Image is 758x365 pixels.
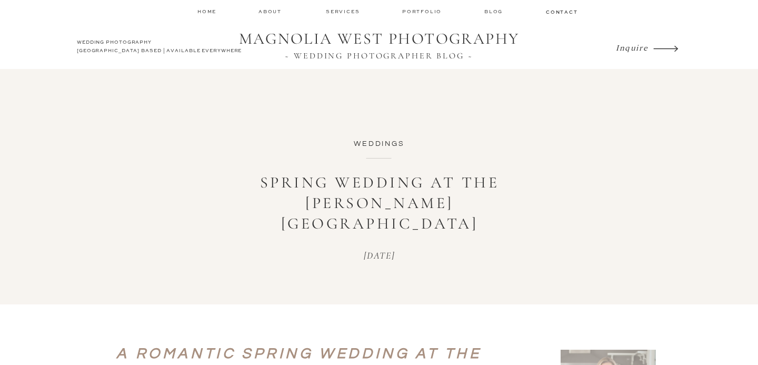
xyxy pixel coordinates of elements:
a: Inquire [616,40,651,55]
a: services [326,8,361,15]
a: Blog [484,8,505,15]
a: MAGNOLIA WEST PHOTOGRAPHY [232,29,526,50]
a: home [197,8,217,15]
h2: WEDDING PHOTOGRAPHY [GEOGRAPHIC_DATA] BASED | AVAILABLE EVERYWHERE [77,38,245,57]
a: contact [546,8,576,15]
h1: Spring Wedding at The [PERSON_NAME][GEOGRAPHIC_DATA] [222,172,537,234]
a: Portfolio [402,8,444,15]
a: about [258,8,285,15]
a: ~ WEDDING PHOTOGRAPHER BLOG ~ [232,51,526,61]
p: [DATE] [314,250,445,262]
i: Inquire [616,42,648,52]
a: Weddings [354,140,404,147]
a: WEDDING PHOTOGRAPHY[GEOGRAPHIC_DATA] BASED | AVAILABLE EVERYWHERE [77,38,245,57]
